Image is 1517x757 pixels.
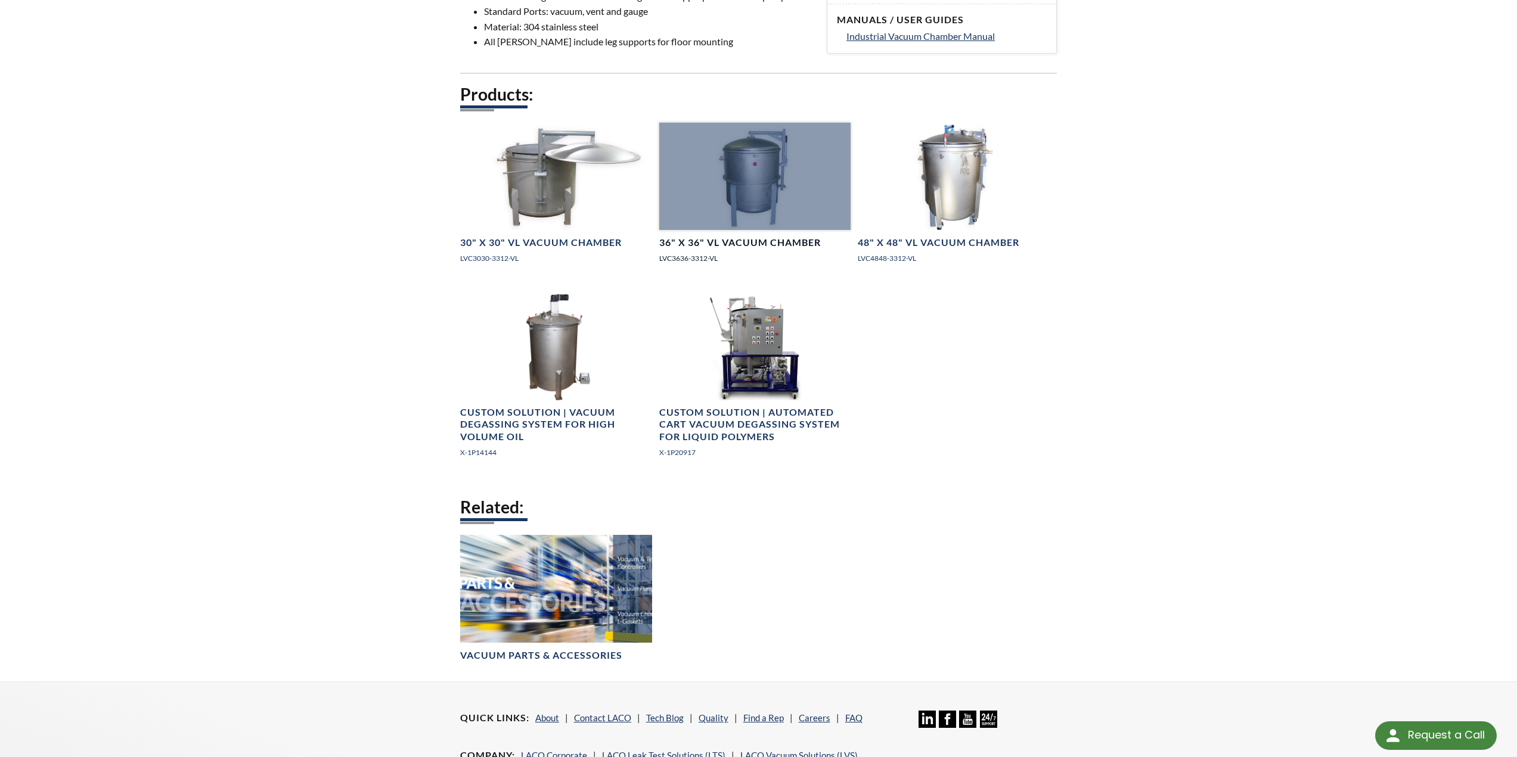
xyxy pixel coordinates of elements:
li: Material: 304 stainless steel [484,19,812,35]
p: LVC4848-3312-VL [858,253,1050,264]
img: round button [1383,726,1403,745]
li: Standard Ports: vacuum, vent and gauge [484,4,812,19]
a: Contact LACO [574,712,631,723]
p: X-1P20917 [659,447,851,458]
a: Industrial Vacuum Chamber Manual [846,29,1047,44]
h4: Custom Solution | Automated Cart Vacuum Degassing System for Liquid Polymers [659,406,851,443]
a: About [535,712,559,723]
h4: 30" X 30" VL Vacuum Chamber [460,236,622,249]
a: LVC3636-3312-VL Large Vacuum Chamber, front view36" X 36" VL Vacuum ChamberLVC3636-3312-VL [659,123,851,273]
a: 24/7 Support [980,719,997,730]
a: Large Automated Cart Vacuum Degassing System for Liquid PolymersCustom Solution | Automated Cart ... [659,292,851,468]
h4: 48" X 48" VL Vacuum Chamber [858,236,1019,249]
a: Vacuum Parts & Accessories headerVacuum Parts & Accessories [460,535,652,662]
p: LVC3030-3312-VL [460,253,652,264]
h4: Vacuum Parts & Accessories [460,649,622,662]
div: Request a Call [1408,721,1485,749]
a: Tech Blog [646,712,684,723]
a: Careers [799,712,830,723]
a: Find a Rep [743,712,784,723]
span: Industrial Vacuum Chamber Manual [846,30,995,42]
a: LVC3030-3312-VL with Open Chamber Lid, rear view30" X 30" VL Vacuum ChamberLVC3030-3312-VL [460,123,652,273]
h4: 36" X 36" VL Vacuum Chamber [659,236,821,249]
h2: Products: [460,83,1057,105]
p: LVC3636-3312-VL [659,253,851,264]
div: Request a Call [1375,721,1497,750]
p: X-1P14144 [460,447,652,458]
img: 24/7 Support Icon [980,711,997,728]
a: Large stainless steel degassing vacuum chamber with capacity for up to 55 gallons of oilCustom So... [460,292,652,468]
li: All [PERSON_NAME] include leg supports for floor mounting [484,34,812,49]
a: Quality [699,712,728,723]
h4: Manuals / User Guides [837,14,1047,26]
h4: Quick Links [460,712,529,724]
a: FAQ [845,712,863,723]
a: LVC4848-3312-VL SS Vacuum Chamber, front view48" X 48" VL Vacuum ChamberLVC4848-3312-VL [858,123,1050,273]
h2: Related: [460,496,1057,518]
h4: Custom Solution | Vacuum Degassing System for High Volume Oil [460,406,652,443]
